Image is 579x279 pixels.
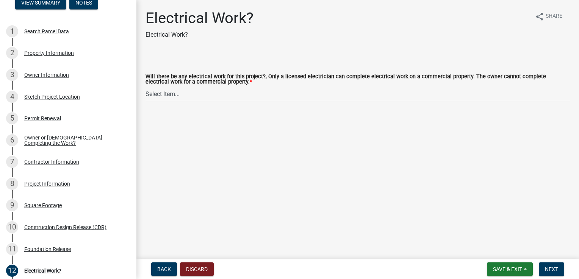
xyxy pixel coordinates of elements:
[6,112,18,124] div: 5
[6,243,18,255] div: 11
[24,225,106,230] div: Construction Design Release (CDR)
[151,262,177,276] button: Back
[157,266,171,272] span: Back
[146,9,254,27] h1: Electrical Work?
[6,69,18,81] div: 3
[6,91,18,103] div: 4
[529,9,568,24] button: shareShare
[545,266,558,272] span: Next
[24,116,61,121] div: Permit Renewal
[146,74,570,85] label: Will there be any electrical work for this project?, Only a licensed electrician can complete ele...
[24,135,124,146] div: Owner or [DEMOGRAPHIC_DATA] Completing the Work?
[24,159,79,164] div: Contractor Information
[6,265,18,277] div: 12
[6,25,18,37] div: 1
[180,262,214,276] button: Discard
[24,50,74,56] div: Property Information
[6,156,18,168] div: 7
[24,72,69,77] div: Owner Information
[24,94,80,99] div: Sketch Project Location
[535,12,544,21] i: share
[24,181,70,186] div: Project Information
[24,268,61,273] div: Electrical Work?
[539,262,564,276] button: Next
[6,134,18,146] div: 6
[493,266,522,272] span: Save & Exit
[546,12,562,21] span: Share
[24,29,69,34] div: Search Parcel Data
[6,199,18,211] div: 9
[6,178,18,190] div: 8
[24,246,71,252] div: Foundation Release
[6,221,18,233] div: 10
[6,47,18,59] div: 2
[24,203,62,208] div: Square Footage
[146,30,254,39] p: Electrical Work?
[487,262,533,276] button: Save & Exit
